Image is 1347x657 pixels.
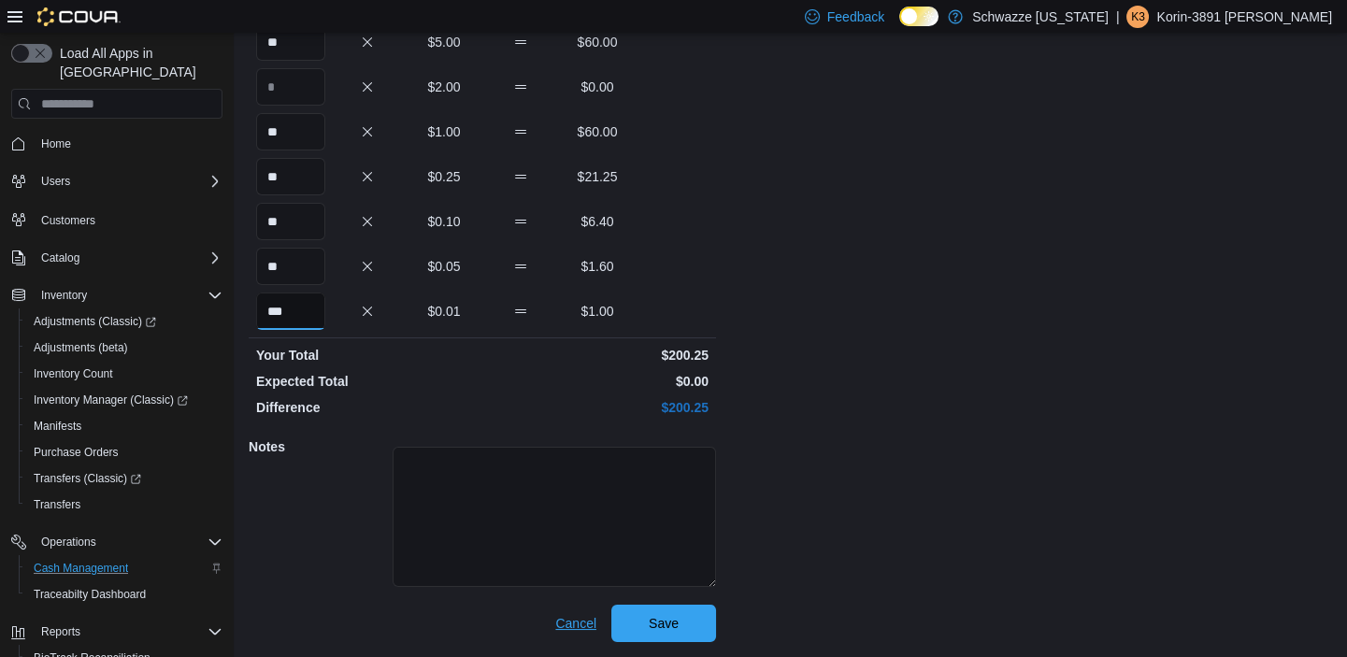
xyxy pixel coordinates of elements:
[34,531,104,553] button: Operations
[34,170,78,193] button: Users
[26,557,222,579] span: Cash Management
[19,581,230,607] button: Traceabilty Dashboard
[26,310,164,333] a: Adjustments (Classic)
[34,170,222,193] span: Users
[256,346,479,364] p: Your Total
[486,398,709,417] p: $200.25
[26,389,195,411] a: Inventory Manager (Classic)
[34,133,79,155] a: Home
[19,555,230,581] button: Cash Management
[41,288,87,303] span: Inventory
[486,372,709,391] p: $0.00
[256,158,325,195] input: Quantity
[26,336,136,359] a: Adjustments (beta)
[256,248,325,285] input: Quantity
[26,583,222,606] span: Traceabilty Dashboard
[972,6,1109,28] p: Schwazze [US_STATE]
[41,624,80,639] span: Reports
[555,614,596,633] span: Cancel
[19,465,230,492] a: Transfers (Classic)
[26,336,222,359] span: Adjustments (beta)
[19,387,230,413] a: Inventory Manager (Classic)
[26,363,121,385] a: Inventory Count
[563,122,632,141] p: $60.00
[4,245,230,271] button: Catalog
[34,340,128,355] span: Adjustments (beta)
[256,113,325,150] input: Quantity
[41,136,71,151] span: Home
[26,415,222,437] span: Manifests
[34,621,222,643] span: Reports
[34,314,156,329] span: Adjustments (Classic)
[26,363,222,385] span: Inventory Count
[486,346,709,364] p: $200.25
[19,439,230,465] button: Purchase Orders
[256,372,479,391] p: Expected Total
[256,203,325,240] input: Quantity
[563,212,632,231] p: $6.40
[34,621,88,643] button: Reports
[34,419,81,434] span: Manifests
[409,167,479,186] p: $0.25
[563,302,632,321] p: $1.00
[1131,6,1145,28] span: K3
[34,393,188,407] span: Inventory Manager (Classic)
[26,441,126,464] a: Purchase Orders
[409,122,479,141] p: $1.00
[26,441,222,464] span: Purchase Orders
[34,561,128,576] span: Cash Management
[41,535,96,550] span: Operations
[1126,6,1149,28] div: Korin-3891 Hobday
[409,78,479,96] p: $2.00
[41,250,79,265] span: Catalog
[4,130,230,157] button: Home
[4,529,230,555] button: Operations
[899,26,900,27] span: Dark Mode
[4,206,230,233] button: Customers
[899,7,939,26] input: Dark Mode
[256,293,325,330] input: Quantity
[34,531,222,553] span: Operations
[41,213,95,228] span: Customers
[19,413,230,439] button: Manifests
[34,207,222,231] span: Customers
[26,583,153,606] a: Traceabilty Dashboard
[1156,6,1332,28] p: Korin-3891 [PERSON_NAME]
[34,247,222,269] span: Catalog
[34,247,87,269] button: Catalog
[26,493,88,516] a: Transfers
[256,68,325,106] input: Quantity
[26,415,89,437] a: Manifests
[19,492,230,518] button: Transfers
[34,132,222,155] span: Home
[26,493,222,516] span: Transfers
[409,212,479,231] p: $0.10
[548,605,604,642] button: Cancel
[34,587,146,602] span: Traceabilty Dashboard
[26,467,222,490] span: Transfers (Classic)
[256,398,479,417] p: Difference
[563,33,632,51] p: $60.00
[19,361,230,387] button: Inventory Count
[26,557,136,579] a: Cash Management
[52,44,222,81] span: Load All Apps in [GEOGRAPHIC_DATA]
[563,78,632,96] p: $0.00
[34,366,113,381] span: Inventory Count
[611,605,716,642] button: Save
[256,23,325,61] input: Quantity
[34,471,141,486] span: Transfers (Classic)
[34,497,80,512] span: Transfers
[26,389,222,411] span: Inventory Manager (Classic)
[26,310,222,333] span: Adjustments (Classic)
[34,284,222,307] span: Inventory
[563,257,632,276] p: $1.60
[4,168,230,194] button: Users
[563,167,632,186] p: $21.25
[34,445,119,460] span: Purchase Orders
[19,335,230,361] button: Adjustments (beta)
[41,174,70,189] span: Users
[649,614,679,633] span: Save
[4,282,230,308] button: Inventory
[409,302,479,321] p: $0.01
[249,428,389,465] h5: Notes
